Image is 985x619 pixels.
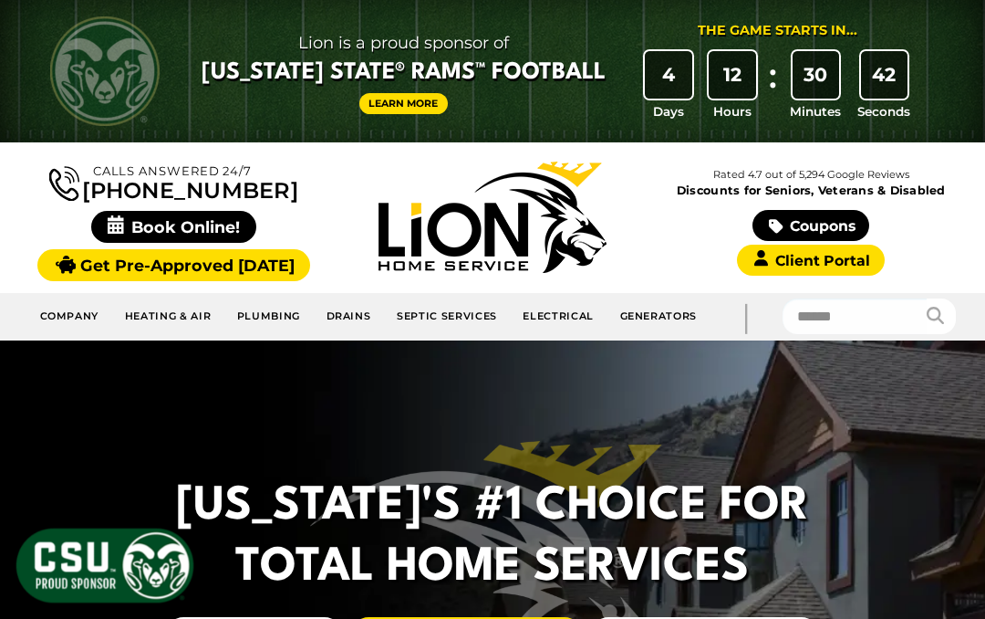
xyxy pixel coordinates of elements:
[511,301,607,332] a: Electrical
[652,165,970,184] p: Rated 4.7 out of 5,294 Google Reviews
[314,301,384,332] a: Drains
[112,301,224,332] a: Heating & Air
[709,51,756,99] div: 12
[713,102,752,121] span: Hours
[172,477,813,600] h2: [US_STATE]'s #1 Choice For Total Home Services
[737,245,885,276] a: Client Portal
[655,185,967,197] span: Discounts for Seniors, Veterans & Disabled
[710,293,783,341] div: |
[607,301,710,332] a: Generators
[698,21,857,41] div: The Game Starts in...
[202,28,606,58] span: Lion is a proud sponsor of
[790,102,841,121] span: Minutes
[793,51,840,99] div: 30
[752,210,869,241] a: Coupons
[653,102,684,121] span: Days
[202,58,606,89] span: [US_STATE] State® Rams™ Football
[91,211,256,243] span: Book Online!
[857,102,910,121] span: Seconds
[861,51,908,99] div: 42
[14,526,196,605] img: CSU Sponsor Badge
[359,93,449,114] a: Learn More
[645,51,692,99] div: 4
[764,51,783,121] div: :
[27,301,112,332] a: Company
[37,249,310,281] a: Get Pre-Approved [DATE]
[50,16,160,126] img: CSU Rams logo
[49,163,297,202] a: [PHONE_NUMBER]
[384,301,510,332] a: Septic Services
[378,162,607,273] img: Lion Home Service
[224,301,314,332] a: Plumbing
